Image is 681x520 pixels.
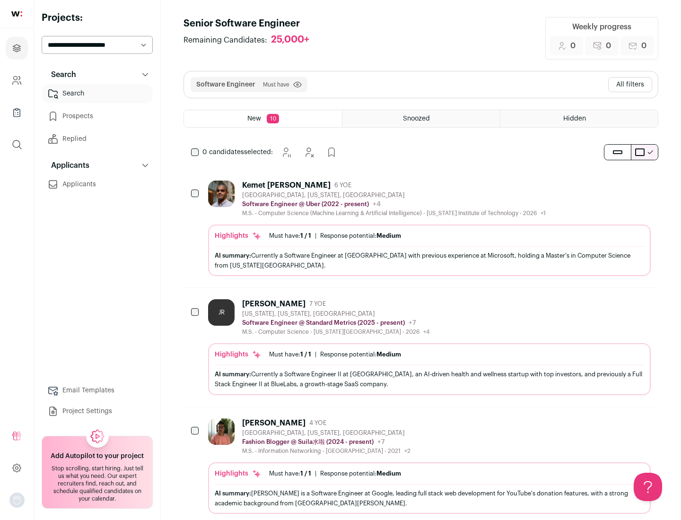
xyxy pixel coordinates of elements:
[11,11,22,17] img: wellfound-shorthand-0d5821cbd27db2630d0214b213865d53afaa358527fdda9d0ea32b1df1b89c2c.svg
[608,77,652,92] button: All filters
[51,451,144,461] h2: Add Autopilot to your project
[42,11,153,25] h2: Projects:
[6,101,28,124] a: Company Lists
[269,232,401,240] ul: |
[183,35,267,46] span: Remaining Candidates:
[208,181,651,276] a: Kemet [PERSON_NAME] 6 YOE [GEOGRAPHIC_DATA], [US_STATE], [GEOGRAPHIC_DATA] Software Engineer @ Ub...
[208,181,235,207] img: 927442a7649886f10e33b6150e11c56b26abb7af887a5a1dd4d66526963a6550.jpg
[208,299,235,326] div: JR
[9,493,25,508] button: Open dropdown
[376,233,401,239] span: Medium
[215,251,644,270] div: Currently a Software Engineer at [GEOGRAPHIC_DATA] with previous experience at Microsoft, holding...
[215,252,251,259] span: AI summary:
[196,80,255,89] button: Software Engineer
[208,299,651,395] a: JR [PERSON_NAME] 7 YOE [US_STATE], [US_STATE], [GEOGRAPHIC_DATA] Software Engineer @ Standard Met...
[242,209,546,217] div: M.S. - Computer Science (Machine Learning & Artificial Intelligence) - [US_STATE] Institute of Te...
[242,418,306,428] div: [PERSON_NAME]
[215,469,262,478] div: Highlights
[42,156,153,175] button: Applicants
[300,470,311,477] span: 1 / 1
[202,147,273,157] span: selected:
[247,115,261,122] span: New
[208,418,235,445] img: ebffc8b94a612106133ad1a79c5dcc917f1f343d62299c503ebb759c428adb03.jpg
[269,351,311,358] div: Must have:
[342,110,500,127] a: Snoozed
[242,191,546,199] div: [GEOGRAPHIC_DATA], [US_STATE], [GEOGRAPHIC_DATA]
[423,329,430,335] span: +4
[300,351,311,357] span: 1 / 1
[215,488,644,508] div: [PERSON_NAME] is a Software Engineer at Google, leading full stack web development for YouTube's ...
[242,429,410,437] div: [GEOGRAPHIC_DATA], [US_STATE], [GEOGRAPHIC_DATA]
[42,402,153,421] a: Project Settings
[376,351,401,357] span: Medium
[373,201,381,208] span: +4
[263,81,289,88] span: Must have
[269,470,311,477] div: Must have:
[641,40,646,52] span: 0
[242,319,405,327] p: Software Engineer @ Standard Metrics (2025 - present)
[42,381,153,400] a: Email Templates
[404,448,410,454] span: +2
[202,149,244,156] span: 0 candidates
[42,175,153,194] a: Applicants
[309,300,326,308] span: 7 YOE
[208,418,651,514] a: [PERSON_NAME] 4 YOE [GEOGRAPHIC_DATA], [US_STATE], [GEOGRAPHIC_DATA] Fashion Blogger @ Suila水啦 (2...
[242,310,430,318] div: [US_STATE], [US_STATE], [GEOGRAPHIC_DATA]
[309,419,326,427] span: 4 YOE
[215,490,251,496] span: AI summary:
[300,233,311,239] span: 1 / 1
[320,232,401,240] div: Response potential:
[42,65,153,84] button: Search
[269,351,401,358] ul: |
[6,69,28,92] a: Company and ATS Settings
[271,34,309,46] div: 25,000+
[242,328,430,336] div: M.S. - Computer Science - [US_STATE][GEOGRAPHIC_DATA] - 2026
[242,447,410,455] div: M.S. - Information Networking - [GEOGRAPHIC_DATA] - 2021
[215,350,262,359] div: Highlights
[572,21,631,33] div: Weekly progress
[42,436,153,509] a: Add Autopilot to your project Stop scrolling, start hiring. Just tell us what you need. Our exper...
[267,114,279,123] span: 10
[334,182,351,189] span: 6 YOE
[322,143,341,162] button: Add to Prospects
[377,439,385,445] span: +7
[269,470,401,477] ul: |
[45,69,76,80] p: Search
[376,470,401,477] span: Medium
[6,37,28,60] a: Projects
[563,115,586,122] span: Hidden
[500,110,658,127] a: Hidden
[42,84,153,103] a: Search
[634,473,662,501] iframe: Help Scout Beacon - Open
[215,371,251,377] span: AI summary:
[403,115,430,122] span: Snoozed
[320,470,401,477] div: Response potential:
[9,493,25,508] img: nopic.png
[242,181,331,190] div: Kemet [PERSON_NAME]
[215,231,262,241] div: Highlights
[320,351,401,358] div: Response potential:
[570,40,576,52] span: 0
[606,40,611,52] span: 0
[242,299,306,309] div: [PERSON_NAME]
[409,320,416,326] span: +7
[299,143,318,162] button: Hide
[183,17,319,30] h1: Senior Software Engineer
[242,438,374,446] p: Fashion Blogger @ Suila水啦 (2024 - present)
[269,232,311,240] div: Must have:
[48,465,147,503] div: Stop scrolling, start hiring. Just tell us what you need. Our expert recruiters find, reach out, ...
[277,143,296,162] button: Snooze
[215,369,644,389] div: Currently a Software Engineer II at [GEOGRAPHIC_DATA], an AI-driven health and wellness startup w...
[45,160,89,171] p: Applicants
[42,130,153,148] a: Replied
[42,107,153,126] a: Prospects
[242,200,369,208] p: Software Engineer @ Uber (2022 - present)
[541,210,546,216] span: +1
